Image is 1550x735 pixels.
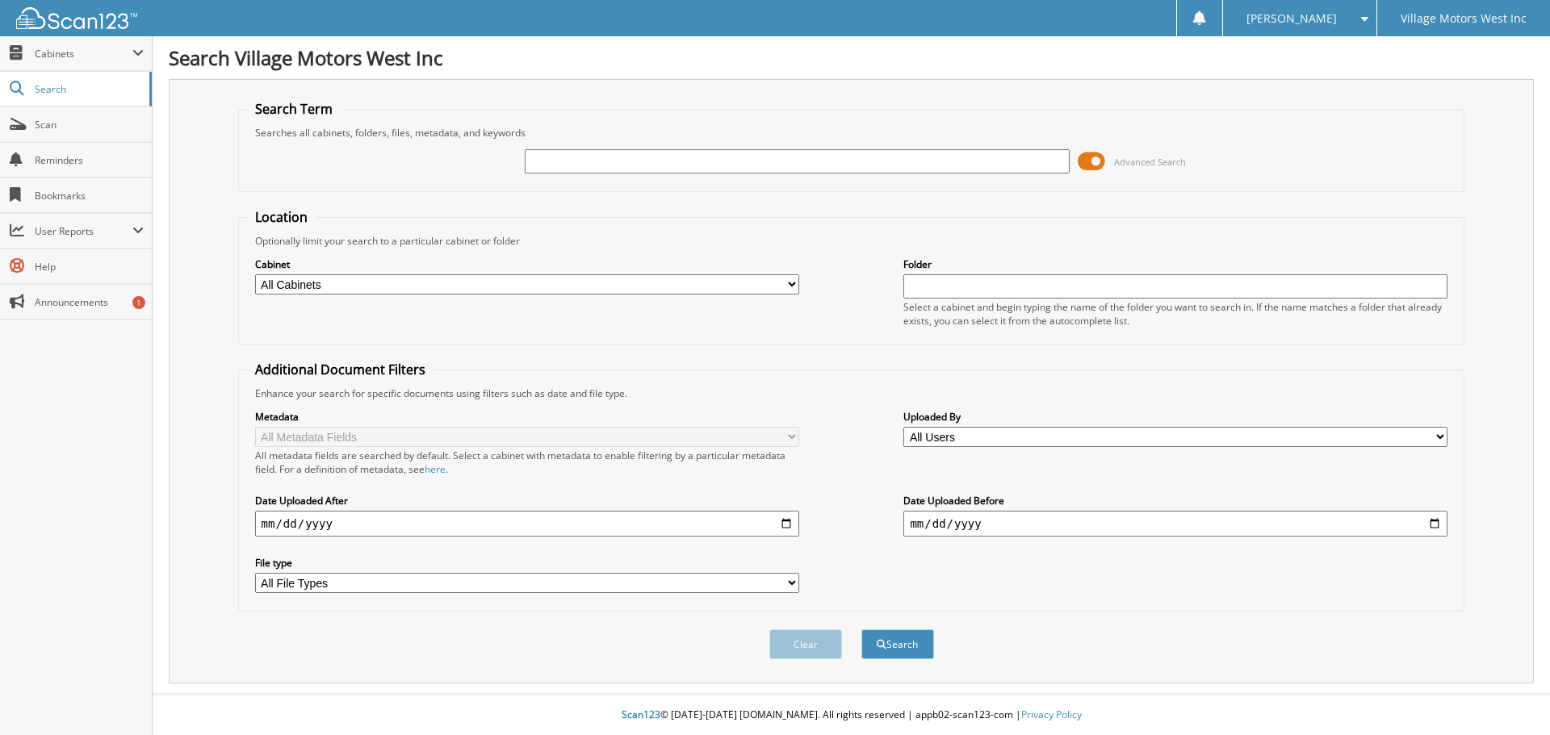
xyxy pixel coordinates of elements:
img: scan123-logo-white.svg [16,7,137,29]
a: Privacy Policy [1021,708,1082,721]
label: Date Uploaded Before [903,494,1447,507]
div: Searches all cabinets, folders, files, metadata, and keywords [247,126,1456,140]
legend: Search Term [247,100,341,118]
span: Reminders [35,153,144,167]
label: Folder [903,257,1447,271]
div: Optionally limit your search to a particular cabinet or folder [247,234,1456,248]
legend: Additional Document Filters [247,361,434,378]
span: Bookmarks [35,189,144,203]
span: Cabinets [35,47,132,61]
span: Village Motors West Inc [1401,14,1527,23]
div: © [DATE]-[DATE] [DOMAIN_NAME]. All rights reserved | appb02-scan123-com | [153,695,1550,735]
span: Scan [35,118,144,132]
span: Scan123 [622,708,660,721]
label: Cabinet [255,257,799,271]
div: Enhance your search for specific documents using filters such as date and file type. [247,386,1456,400]
a: here [425,462,446,476]
span: [PERSON_NAME] [1246,14,1337,23]
span: Search [35,82,141,96]
label: Date Uploaded After [255,494,799,507]
span: Help [35,260,144,274]
div: All metadata fields are searched by default. Select a cabinet with metadata to enable filtering b... [255,449,799,476]
label: Metadata [255,410,799,424]
button: Search [861,629,934,659]
button: Clear [769,629,842,659]
input: end [903,511,1447,537]
h1: Search Village Motors West Inc [169,44,1534,71]
label: Uploaded By [903,410,1447,424]
span: Announcements [35,295,144,309]
div: Select a cabinet and begin typing the name of the folder you want to search in. If the name match... [903,300,1447,328]
div: 1 [132,296,145,309]
label: File type [255,556,799,570]
input: start [255,511,799,537]
span: Advanced Search [1114,156,1186,168]
span: User Reports [35,224,132,238]
legend: Location [247,208,316,226]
